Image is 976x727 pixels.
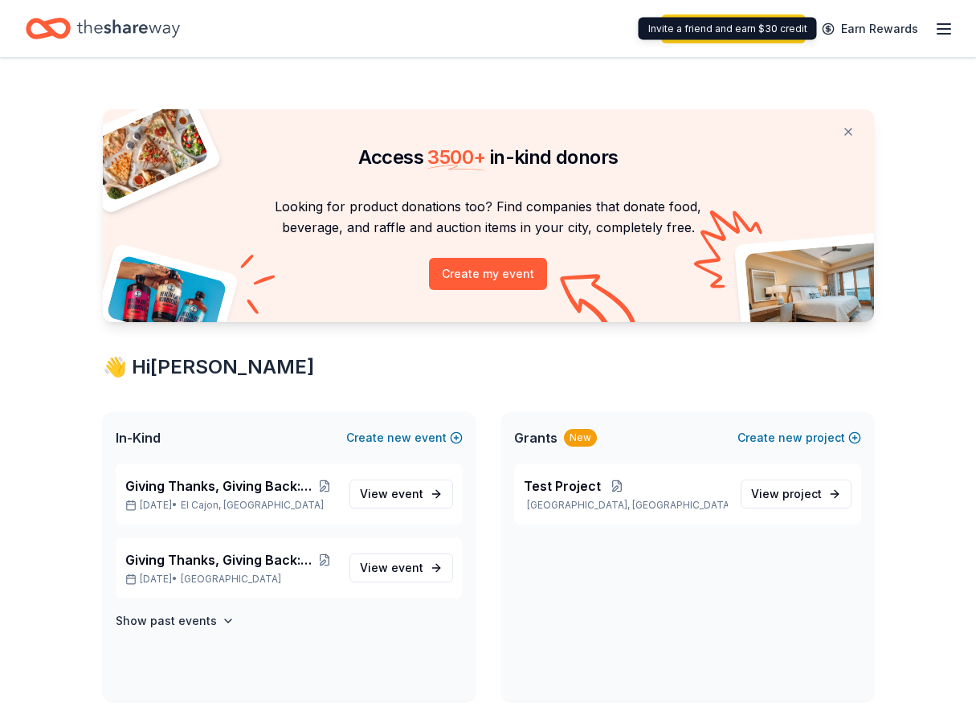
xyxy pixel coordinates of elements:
span: In-Kind [116,428,161,447]
button: Create my event [429,258,547,290]
span: Access in-kind donors [358,145,619,169]
span: View [751,484,822,504]
span: Giving Thanks, Giving Back: Hilltop at 100. [125,476,313,496]
div: Invite a friend and earn $30 credit [639,18,817,40]
span: Giving Thanks, Giving Back: Hilltop at 100. [125,550,313,570]
a: Earn Rewards [812,14,928,43]
h4: Show past events [116,611,217,631]
a: View project [741,480,851,508]
span: El Cajon, [GEOGRAPHIC_DATA] [181,499,324,512]
a: View event [349,480,453,508]
span: Grants [514,428,557,447]
img: Pizza [84,100,210,202]
span: project [782,487,822,500]
span: [GEOGRAPHIC_DATA] [181,573,281,586]
div: 👋 Hi [PERSON_NAME] [103,354,874,380]
p: [DATE] • [125,499,337,512]
button: Createnewproject [737,428,861,447]
p: [DATE] • [125,573,337,586]
span: View [360,558,423,578]
a: Home [26,10,180,47]
a: View event [349,553,453,582]
span: event [391,561,423,574]
button: Show past events [116,611,235,631]
button: Createnewevent [346,428,463,447]
span: View [360,484,423,504]
img: Curvy arrow [560,274,640,334]
span: event [391,487,423,500]
p: [GEOGRAPHIC_DATA], [GEOGRAPHIC_DATA] [524,499,728,512]
a: Upgrade your plan [661,14,806,43]
span: Test Project [524,476,601,496]
span: new [778,428,802,447]
div: New [564,429,597,447]
p: Looking for product donations too? Find companies that donate food, beverage, and raffle and auct... [122,196,855,239]
span: 3500 + [427,145,485,169]
span: new [387,428,411,447]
